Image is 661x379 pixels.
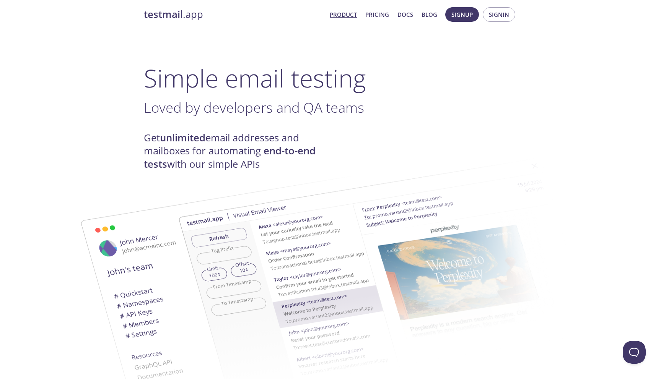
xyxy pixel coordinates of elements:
span: Signin [489,10,509,19]
a: testmail.app [144,8,324,21]
span: Loved by developers and QA teams [144,98,364,117]
strong: end-to-end tests [144,144,316,170]
strong: testmail [144,8,183,21]
span: Signup [451,10,473,19]
a: Docs [397,10,413,19]
button: Signin [483,7,515,22]
strong: unlimited [160,131,205,144]
iframe: Help Scout Beacon - Open [623,341,646,364]
h1: Simple email testing [144,63,517,93]
a: Blog [422,10,437,19]
a: Pricing [365,10,389,19]
button: Signup [445,7,479,22]
a: Product [330,10,357,19]
h4: Get email addresses and mailboxes for automating with our simple APIs [144,131,330,171]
